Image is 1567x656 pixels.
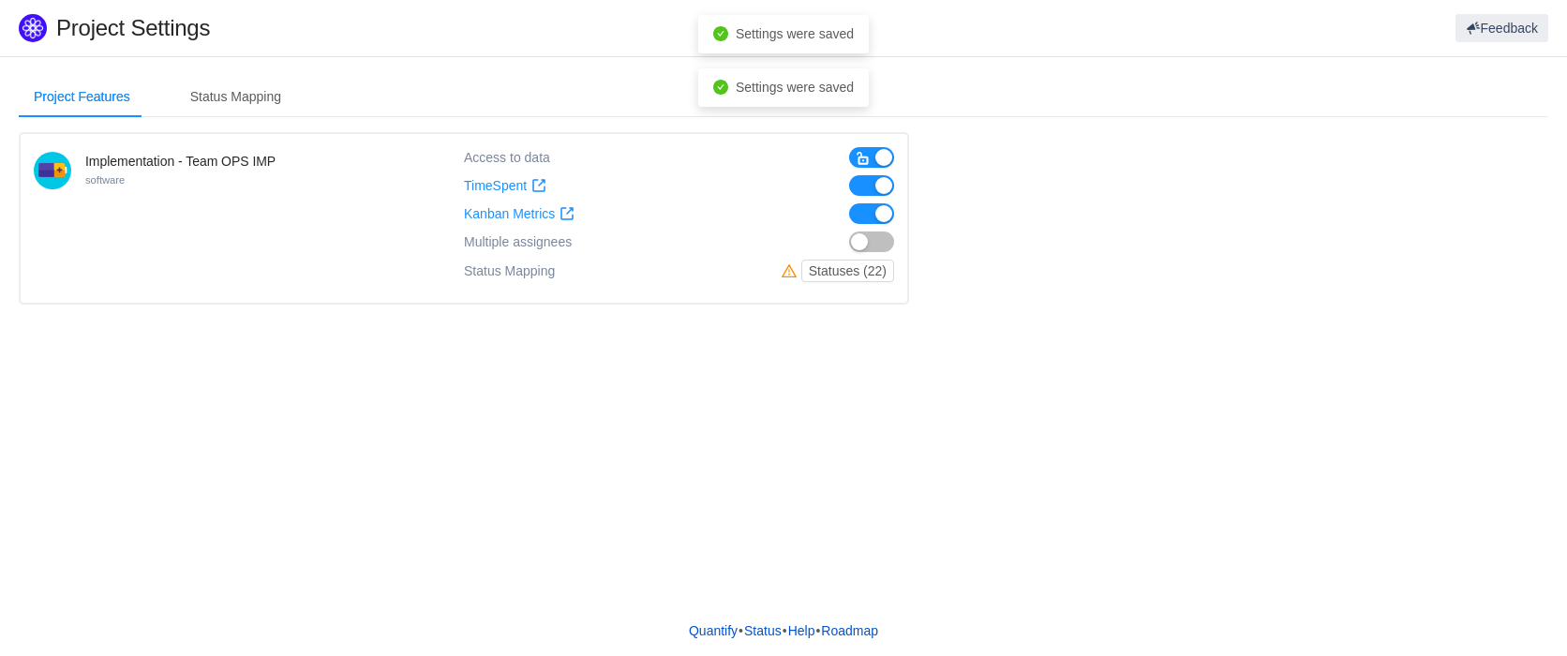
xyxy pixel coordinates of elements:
i: icon: check-circle [713,26,728,41]
span: TimeSpent [464,178,527,194]
div: Access to data [464,147,550,168]
a: Roadmap [820,617,879,645]
i: icon: check-circle [713,80,728,95]
h4: Implementation - Team OPS IMP [85,152,276,171]
small: software [85,174,125,186]
img: Quantify [19,14,47,42]
a: Kanban Metrics [464,206,575,222]
img: 10416 [34,152,71,189]
span: • [783,623,787,638]
button: Statuses (22) [801,260,894,282]
a: Status [743,617,783,645]
a: TimeSpent [464,178,546,194]
button: Feedback [1455,14,1548,42]
span: Multiple assignees [464,234,572,250]
div: Project Features [19,76,145,118]
span: • [739,623,743,638]
a: Help [787,617,816,645]
span: Settings were saved [736,80,854,95]
h1: Project Settings [56,14,937,42]
span: Settings were saved [736,26,854,41]
i: icon: warning [782,263,801,278]
span: • [815,623,820,638]
div: Status Mapping [175,76,296,118]
span: Kanban Metrics [464,206,555,222]
div: Status Mapping [464,260,555,282]
a: Quantify [688,617,739,645]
